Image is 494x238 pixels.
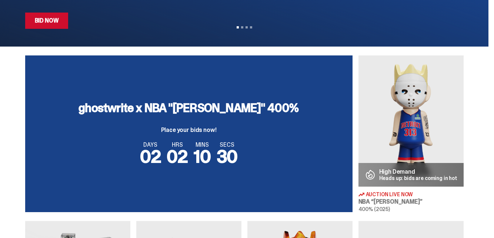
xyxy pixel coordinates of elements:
[241,26,243,28] button: View slide 2
[379,169,458,175] p: High Demand
[25,13,69,29] a: Bid Now
[217,145,238,168] span: 30
[246,26,248,28] button: View slide 3
[140,145,161,168] span: 02
[167,145,188,168] span: 02
[167,142,188,148] span: HRS
[194,145,211,168] span: 10
[237,26,239,28] button: View slide 1
[79,127,298,133] p: Place your bids now!
[140,142,161,148] span: DAYS
[379,176,458,181] p: Heads up: bids are coming in hot
[217,142,238,148] span: SECS
[358,199,464,205] h3: NBA “[PERSON_NAME]”
[358,206,390,212] span: 400% (2025)
[79,102,298,114] h3: ghostwrite x NBA "[PERSON_NAME]" 400%
[358,55,464,187] img: Eminem
[194,142,211,148] span: MINS
[250,26,252,28] button: View slide 4
[358,55,464,212] a: Eminem High Demand Heads up: bids are coming in hot Auction Live Now
[366,192,413,197] span: Auction Live Now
